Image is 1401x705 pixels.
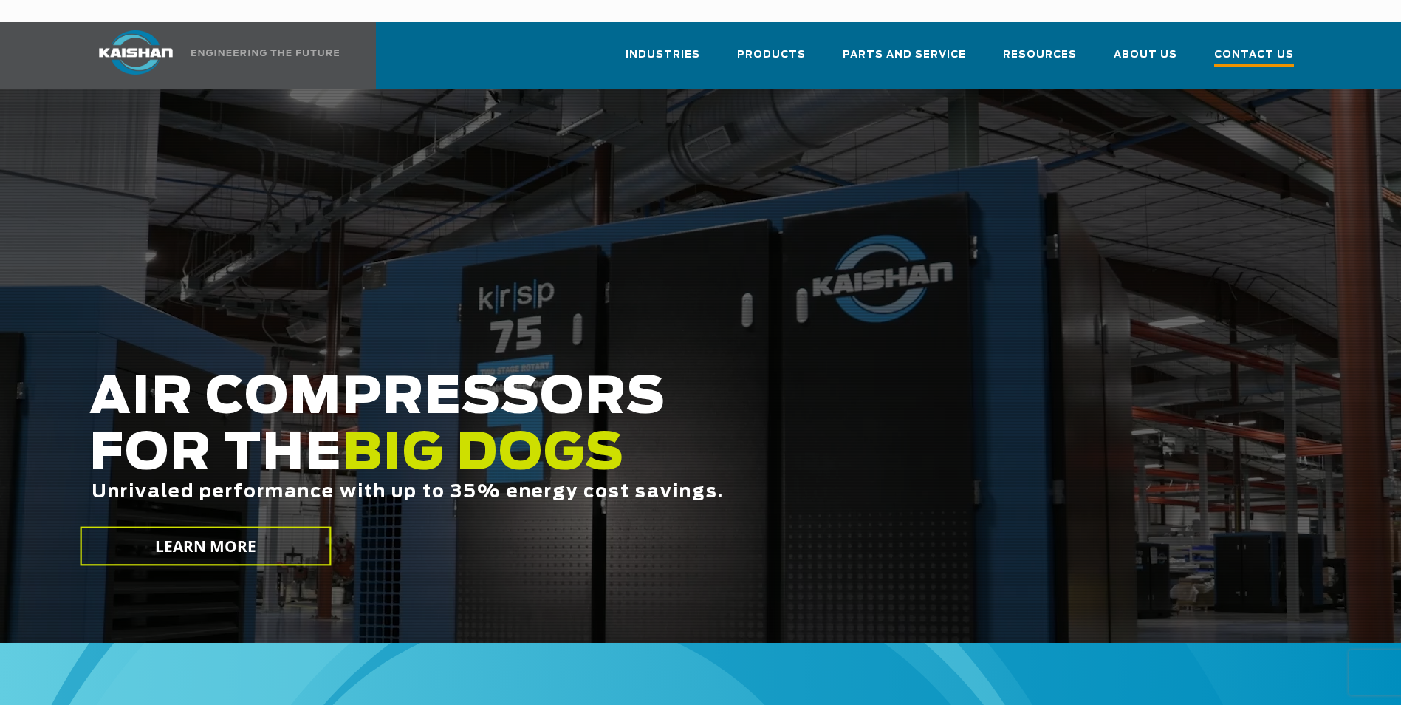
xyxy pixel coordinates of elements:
[1114,47,1177,64] span: About Us
[343,429,625,480] span: BIG DOGS
[154,536,256,557] span: LEARN MORE
[1114,35,1177,86] a: About Us
[737,47,806,64] span: Products
[1003,35,1077,86] a: Resources
[843,35,966,86] a: Parts and Service
[1003,47,1077,64] span: Resources
[89,370,1106,548] h2: AIR COMPRESSORS FOR THE
[626,47,700,64] span: Industries
[80,527,331,566] a: LEARN MORE
[81,22,342,89] a: Kaishan USA
[626,35,700,86] a: Industries
[92,483,724,501] span: Unrivaled performance with up to 35% energy cost savings.
[737,35,806,86] a: Products
[1214,47,1294,67] span: Contact Us
[1214,35,1294,89] a: Contact Us
[81,30,191,75] img: kaishan logo
[191,50,339,56] img: Engineering the future
[843,47,966,64] span: Parts and Service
